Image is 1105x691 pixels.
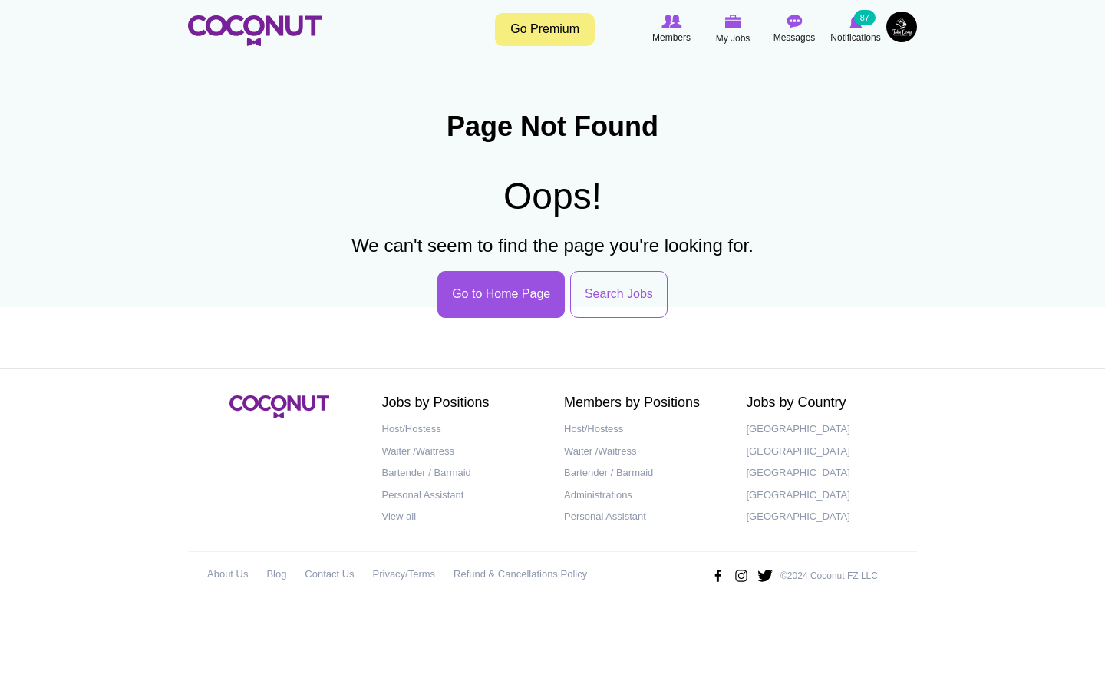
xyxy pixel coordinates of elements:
a: Notifications Notifications 87 [825,12,886,47]
span: Members [652,30,691,45]
h2: Jobs by Positions [382,395,542,411]
a: Search Jobs [570,271,668,318]
img: Notifications [849,15,863,28]
img: Browse Members [661,15,681,28]
a: Bartender / Barmaid [564,462,724,484]
a: Messages Messages [764,12,825,47]
a: Blog [266,564,286,586]
span: Messages [773,30,816,45]
h2: Oops! [188,173,917,220]
a: Personal Assistant [564,506,724,528]
a: [GEOGRAPHIC_DATA] [747,462,906,484]
img: Messages [787,15,802,28]
img: Home [188,15,322,46]
a: Go Premium [495,13,595,46]
a: Personal Assistant [382,484,542,507]
a: Waiter /Waitress [382,441,542,463]
img: Facebook [709,564,726,588]
a: Contact Us [305,564,354,586]
h2: Jobs by Country [747,395,906,411]
a: Browse Members Members [641,12,702,47]
a: Waiter /Waitress [564,441,724,463]
span: My Jobs [716,31,750,46]
small: 87 [854,10,876,25]
a: Host/Hostess [564,418,724,441]
a: [GEOGRAPHIC_DATA] [747,506,906,528]
a: Privacy/Terms [373,564,436,586]
h1: Page Not Found [188,111,917,142]
a: [GEOGRAPHIC_DATA] [747,484,906,507]
p: ©2024 Coconut FZ LLC [780,570,878,583]
img: Instagram [733,564,750,588]
h3: We can't seem to find the page you're looking for. [188,236,917,256]
a: [GEOGRAPHIC_DATA] [747,418,906,441]
a: [GEOGRAPHIC_DATA] [747,441,906,463]
a: Go to Home Page [437,271,565,318]
img: Twitter [757,564,773,588]
a: Bartender / Barmaid [382,462,542,484]
a: Administrations [564,484,724,507]
img: My Jobs [724,15,741,28]
a: Host/Hostess [382,418,542,441]
a: Refund & Cancellations Policy [454,564,587,586]
a: About Us [207,564,248,586]
span: Notifications [830,30,880,45]
a: My Jobs My Jobs [702,12,764,48]
img: Coconut [229,395,329,418]
h2: Members by Positions [564,395,724,411]
a: View all [382,506,542,528]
